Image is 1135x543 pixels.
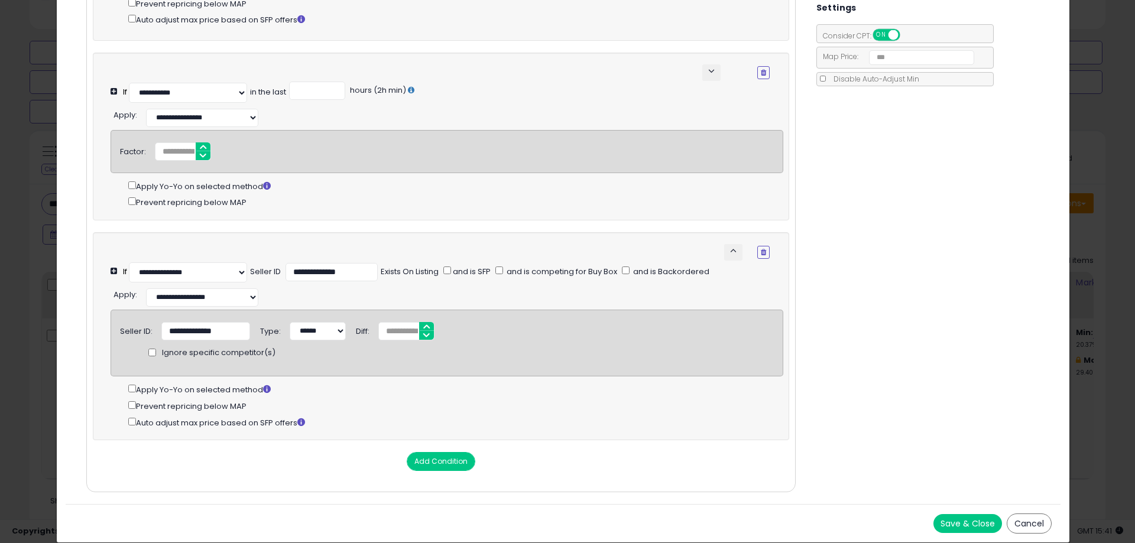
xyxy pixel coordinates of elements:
span: Map Price: [817,51,975,61]
span: keyboard_arrow_down [706,66,717,77]
div: Factor: [120,142,146,158]
span: hours (2h min) [348,84,406,96]
span: Ignore specific competitor(s) [162,347,275,359]
div: Type: [260,322,281,337]
span: keyboard_arrow_up [728,245,739,256]
span: Apply [113,109,135,121]
span: and is Backordered [631,266,709,277]
h5: Settings [816,1,857,15]
span: Consider CPT: [817,31,916,41]
div: Auto adjust max price based on SFP offers [128,415,783,429]
div: : [113,106,137,121]
span: ON [874,30,888,40]
div: Auto adjust max price based on SFP offers [128,12,770,26]
div: Seller ID: [120,322,153,337]
button: Add Condition [407,452,475,471]
span: Apply [113,289,135,300]
div: in the last [250,87,286,98]
button: Cancel [1007,513,1052,534]
span: Disable Auto-Adjust Min [828,74,919,84]
span: and is SFP [451,266,491,277]
div: Apply Yo-Yo on selected method [128,382,783,396]
div: Apply Yo-Yo on selected method [128,179,783,193]
button: Save & Close [933,514,1002,533]
div: Diff: [356,322,369,337]
div: Seller ID [250,266,281,278]
div: Prevent repricing below MAP [128,399,783,412]
div: Exists On Listing [381,266,439,278]
span: and is competing for Buy Box [505,266,617,277]
div: : [113,285,137,301]
i: Remove Condition [761,249,766,256]
i: Remove Condition [761,69,766,76]
span: OFF [898,30,917,40]
div: Prevent repricing below MAP [128,195,783,209]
